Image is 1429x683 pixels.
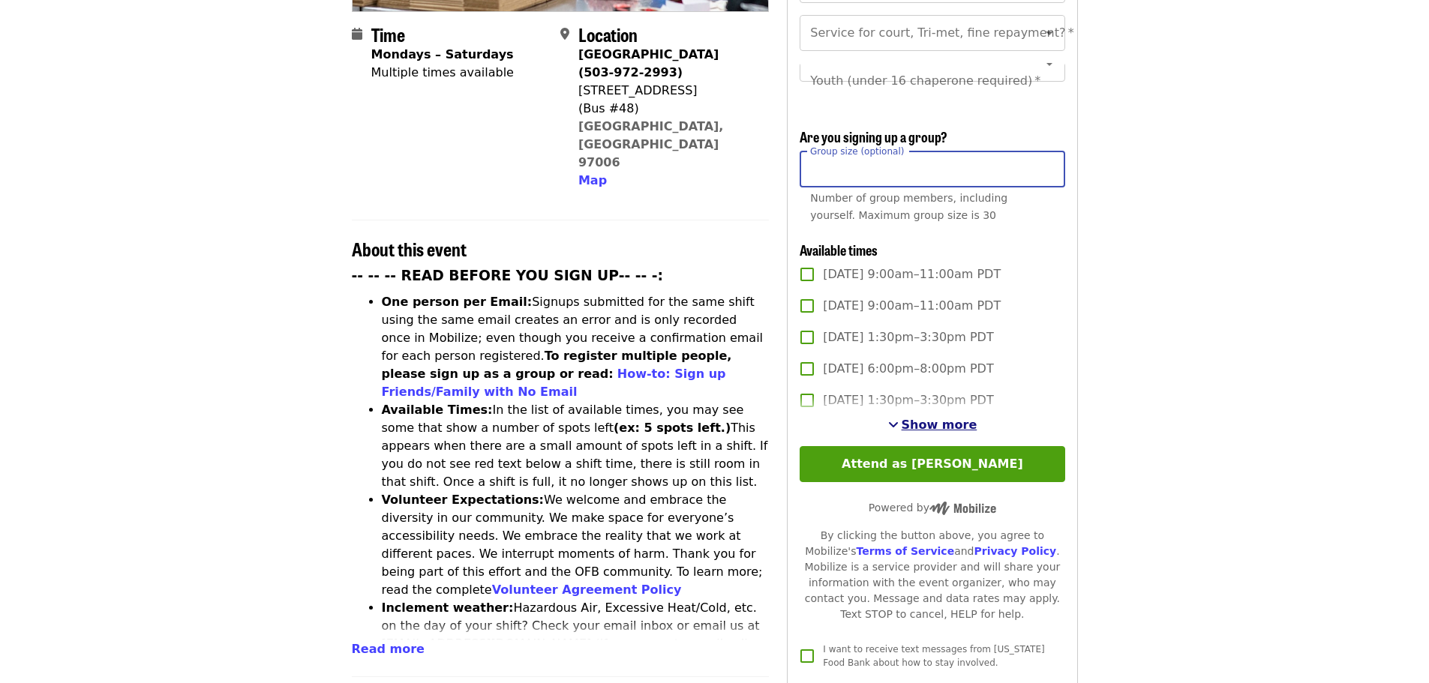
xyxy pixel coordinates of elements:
strong: Volunteer Expectations: [382,493,545,507]
span: Location [578,21,638,47]
i: map-marker-alt icon [560,27,569,41]
a: [GEOGRAPHIC_DATA], [GEOGRAPHIC_DATA] 97006 [578,119,724,169]
button: Read more [352,640,425,658]
div: By clicking the button above, you agree to Mobilize's and . Mobilize is a service provider and wi... [800,528,1064,622]
strong: (ex: 5 spots left.) [614,421,731,435]
span: Read more [352,642,425,656]
div: Multiple times available [371,64,514,82]
span: Show more [902,418,977,432]
span: Time [371,21,405,47]
li: We welcome and embrace the diversity in our community. We make space for everyone’s accessibility... [382,491,770,599]
strong: Available Times: [382,403,493,417]
span: [DATE] 9:00am–11:00am PDT [823,297,1001,315]
strong: -- -- -- READ BEFORE YOU SIGN UP-- -- -: [352,268,664,283]
span: I want to receive text messages from [US_STATE] Food Bank about how to stay involved. [823,644,1044,668]
div: [STREET_ADDRESS] [578,82,757,100]
span: [DATE] 1:30pm–3:30pm PDT [823,391,993,409]
button: Attend as [PERSON_NAME] [800,446,1064,482]
span: Number of group members, including yourself. Maximum group size is 30 [810,192,1007,221]
strong: [GEOGRAPHIC_DATA] (503-972-2993) [578,47,719,79]
button: Map [578,172,607,190]
strong: Mondays – Saturdays [371,47,514,61]
a: How-to: Sign up Friends/Family with No Email [382,367,726,399]
a: Volunteer Agreement Policy [492,583,682,597]
input: [object Object] [800,151,1064,187]
button: Open [1039,53,1060,74]
strong: Inclement weather: [382,601,514,615]
span: [DATE] 6:00pm–8:00pm PDT [823,360,993,378]
strong: One person per Email: [382,295,533,309]
img: Powered by Mobilize [929,502,996,515]
span: Map [578,173,607,187]
span: Are you signing up a group? [800,127,947,146]
button: See more timeslots [888,416,977,434]
span: Group size (optional) [810,145,904,156]
button: Open [1039,22,1060,43]
span: About this event [352,235,467,262]
strong: To register multiple people, please sign up as a group or read: [382,349,732,381]
i: calendar icon [352,27,362,41]
span: [DATE] 9:00am–11:00am PDT [823,265,1001,283]
span: [DATE] 1:30pm–3:30pm PDT [823,328,993,346]
li: In the list of available times, you may see some that show a number of spots left This appears wh... [382,401,770,491]
li: Signups submitted for the same shift using the same email creates an error and is only recorded o... [382,293,770,401]
a: Privacy Policy [974,545,1056,557]
span: Powered by [869,502,996,514]
span: Available times [800,240,878,259]
div: (Bus #48) [578,100,757,118]
a: Terms of Service [856,545,954,557]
